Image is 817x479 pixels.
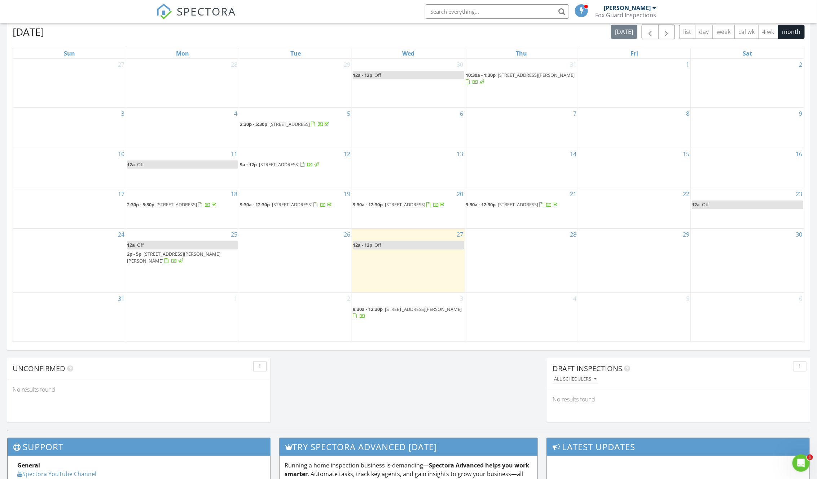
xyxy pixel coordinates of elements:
td: Go to July 29, 2025 [239,59,352,107]
button: Next month [658,25,675,39]
a: Go to August 14, 2025 [568,148,578,160]
a: 9:30a - 12:30p [STREET_ADDRESS] [353,201,446,208]
td: Go to August 29, 2025 [578,229,691,293]
button: list [679,25,695,39]
img: The Best Home Inspection Software - Spectora [156,4,172,19]
td: Go to September 1, 2025 [126,293,239,342]
a: 9:30a - 12:30p [STREET_ADDRESS][PERSON_NAME] [353,305,464,321]
td: Go to August 6, 2025 [352,107,465,148]
span: Off [137,161,144,168]
a: 2:30p - 5:30p [STREET_ADDRESS] [240,120,351,129]
a: Go to July 29, 2025 [342,59,352,70]
td: Go to August 15, 2025 [578,148,691,188]
span: 12a [127,161,135,168]
span: [STREET_ADDRESS][PERSON_NAME] [498,72,575,78]
input: Search everything... [425,4,569,19]
td: Go to August 9, 2025 [691,107,804,148]
a: 9:30a - 12:30p [STREET_ADDRESS] [466,201,559,208]
span: Draft Inspections [553,364,622,373]
td: Go to August 31, 2025 [13,293,126,342]
td: Go to July 30, 2025 [352,59,465,107]
button: 4 wk [758,25,778,39]
span: 9:30a - 12:30p [466,201,496,208]
a: 2:30p - 5:30p [STREET_ADDRESS] [240,121,330,127]
button: cal wk [734,25,759,39]
a: Go to August 11, 2025 [229,148,239,160]
h2: [DATE] [13,25,44,39]
span: [STREET_ADDRESS] [269,121,310,127]
a: Go to August 29, 2025 [681,229,691,240]
a: Spectora YouTube Channel [17,470,96,478]
a: Go to August 17, 2025 [117,188,126,200]
a: Go to August 10, 2025 [117,148,126,160]
a: Go to September 1, 2025 [233,293,239,304]
a: Go to September 3, 2025 [459,293,465,304]
a: Go to September 5, 2025 [685,293,691,304]
td: Go to August 24, 2025 [13,229,126,293]
a: 9a - 12p [STREET_ADDRESS] [240,161,320,168]
a: Go to August 9, 2025 [798,108,804,119]
td: Go to August 3, 2025 [13,107,126,148]
span: 9:30a - 12:30p [353,306,383,312]
span: 2:30p - 5:30p [127,201,154,208]
a: Go to August 8, 2025 [685,108,691,119]
a: 9a - 12p [STREET_ADDRESS] [240,161,351,169]
td: Go to August 14, 2025 [465,148,578,188]
td: Go to August 10, 2025 [13,148,126,188]
strong: General [17,462,40,470]
h3: Try spectora advanced [DATE] [280,438,538,456]
a: 9:30a - 12:30p [STREET_ADDRESS][PERSON_NAME] [353,306,462,319]
td: Go to August 25, 2025 [126,229,239,293]
span: SPECTORA [177,4,236,19]
span: Off [374,242,381,248]
span: [STREET_ADDRESS] [259,161,299,168]
span: [STREET_ADDRESS][PERSON_NAME] [385,306,462,312]
span: 9:30a - 12:30p [240,201,270,208]
a: Go to August 27, 2025 [456,229,465,240]
button: month [778,25,805,39]
td: Go to August 30, 2025 [691,229,804,293]
td: Go to August 5, 2025 [239,107,352,148]
a: Go to August 6, 2025 [459,108,465,119]
span: 12a [127,242,135,248]
td: Go to August 4, 2025 [126,107,239,148]
a: SPECTORA [156,10,236,25]
a: Go to August 22, 2025 [681,188,691,200]
a: 9:30a - 12:30p [STREET_ADDRESS] [353,201,464,209]
button: All schedulers [553,374,598,384]
button: [DATE] [611,25,637,39]
td: Go to September 3, 2025 [352,293,465,342]
h3: Latest Updates [547,438,809,456]
td: Go to September 5, 2025 [578,293,691,342]
td: Go to August 23, 2025 [691,188,804,229]
a: Go to August 4, 2025 [233,108,239,119]
span: 10:30a - 1:30p [466,72,496,78]
td: Go to August 28, 2025 [465,229,578,293]
a: 2p - 5p [STREET_ADDRESS][PERSON_NAME][PERSON_NAME] [127,251,220,264]
td: Go to August 27, 2025 [352,229,465,293]
a: Monday [175,48,190,58]
a: Go to August 18, 2025 [229,188,239,200]
a: Go to July 30, 2025 [456,59,465,70]
a: Go to August 20, 2025 [456,188,465,200]
td: Go to August 17, 2025 [13,188,126,229]
span: 12a [692,201,700,208]
a: 2:30p - 5:30p [STREET_ADDRESS] [127,201,238,209]
span: [STREET_ADDRESS] [157,201,197,208]
button: Previous month [642,25,659,39]
a: Go to August 16, 2025 [795,148,804,160]
td: Go to August 12, 2025 [239,148,352,188]
td: Go to September 4, 2025 [465,293,578,342]
td: Go to August 16, 2025 [691,148,804,188]
a: Friday [629,48,640,58]
a: Go to September 4, 2025 [572,293,578,304]
td: Go to September 2, 2025 [239,293,352,342]
div: No results found [547,390,810,409]
a: 2p - 5p [STREET_ADDRESS][PERSON_NAME][PERSON_NAME] [127,250,238,265]
td: Go to August 18, 2025 [126,188,239,229]
span: 12a - 12p [353,242,372,248]
a: Go to August 7, 2025 [572,108,578,119]
a: Thursday [514,48,528,58]
span: 2p - 5p [127,251,141,257]
a: Go to August 2, 2025 [798,59,804,70]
